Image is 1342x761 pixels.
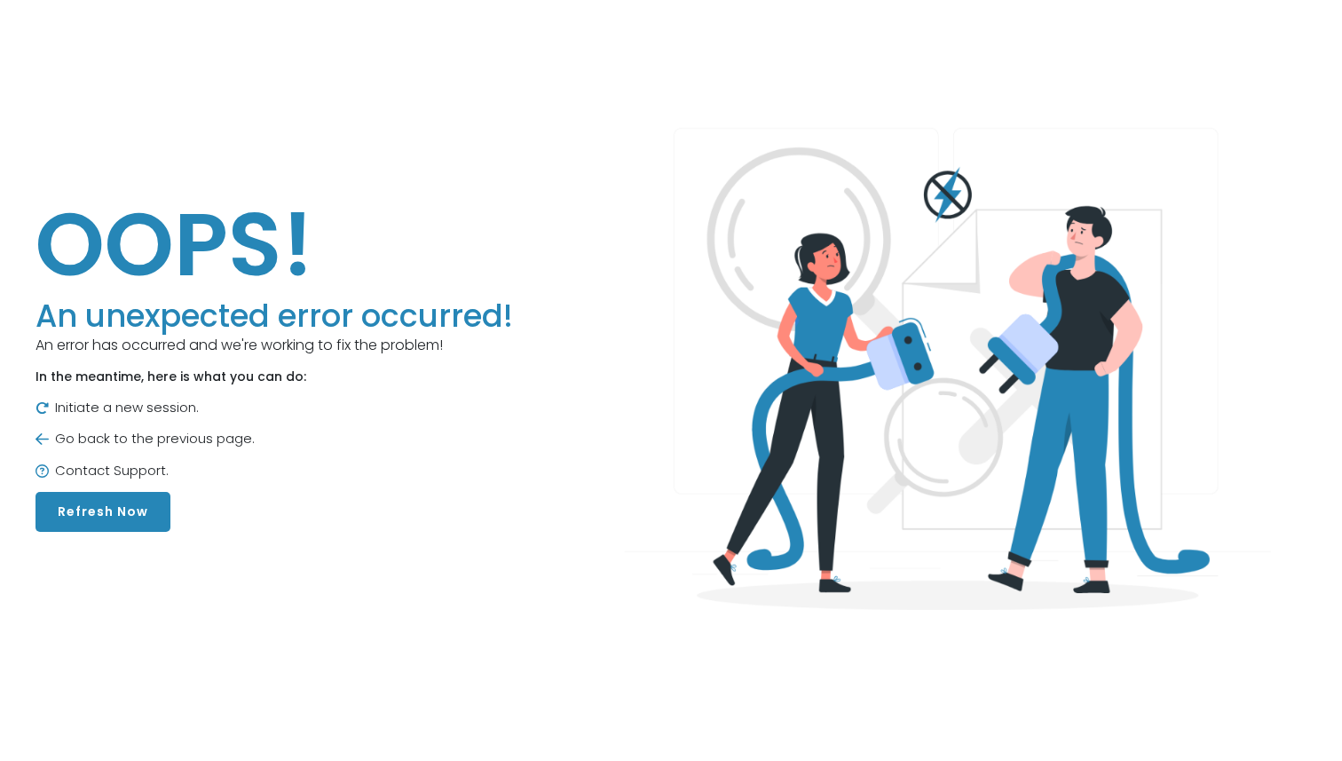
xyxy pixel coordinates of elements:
h3: An unexpected error occurred! [36,297,513,335]
p: In the meantime, here is what you can do: [36,368,513,386]
p: Initiate a new session. [36,398,513,418]
button: Refresh Now [36,492,170,532]
p: Contact Support. [36,461,513,481]
h1: OOPS! [36,191,513,297]
p: An error has occurred and we're working to fix the problem! [36,335,513,356]
p: Go back to the previous page. [36,429,513,449]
